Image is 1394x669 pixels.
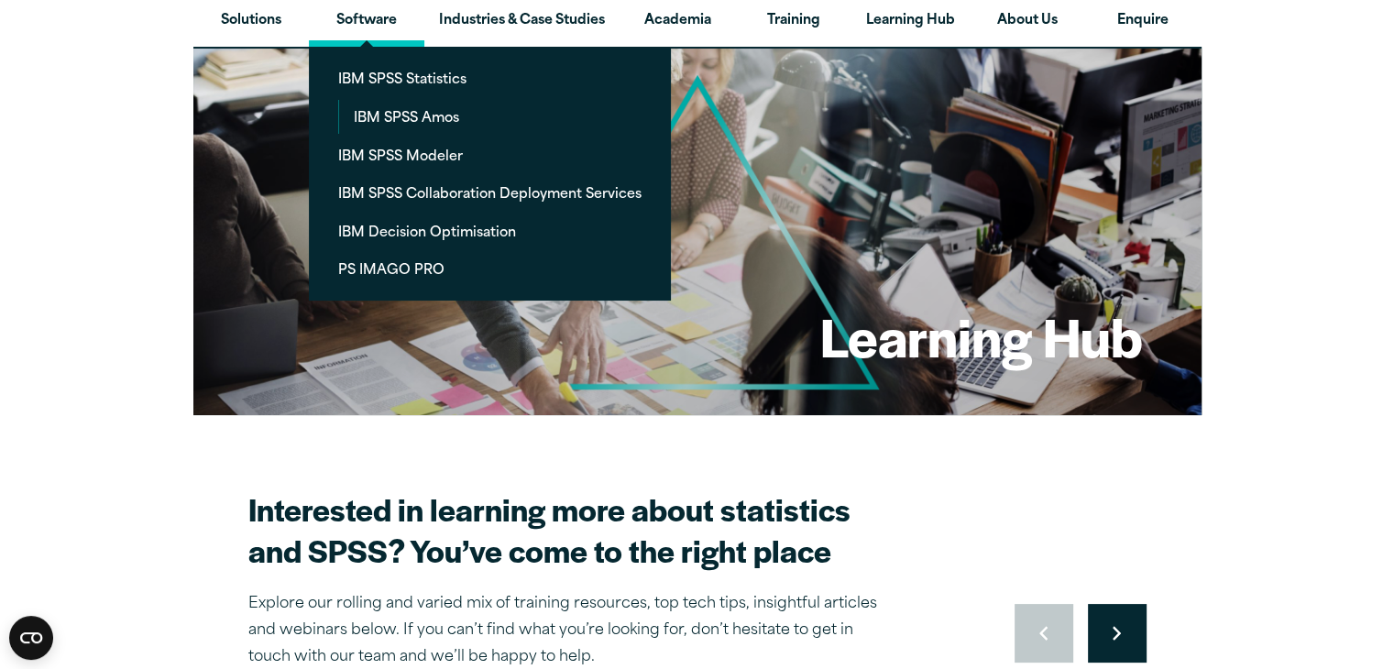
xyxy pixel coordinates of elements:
ul: Software [309,47,671,301]
h2: Interested in learning more about statistics and SPSS? You’ve come to the right place [248,488,890,571]
a: IBM SPSS Collaboration Deployment Services [324,176,656,210]
button: Move to next slide [1088,604,1147,663]
h1: Learning Hub [820,301,1143,372]
button: Open CMP widget [9,616,53,660]
a: IBM SPSS Amos [339,100,656,134]
svg: Right pointing chevron [1113,626,1121,641]
a: IBM SPSS Statistics [324,61,656,95]
a: IBM SPSS Modeler [324,138,656,172]
a: PS IMAGO PRO [324,252,656,286]
a: IBM Decision Optimisation [324,214,656,248]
